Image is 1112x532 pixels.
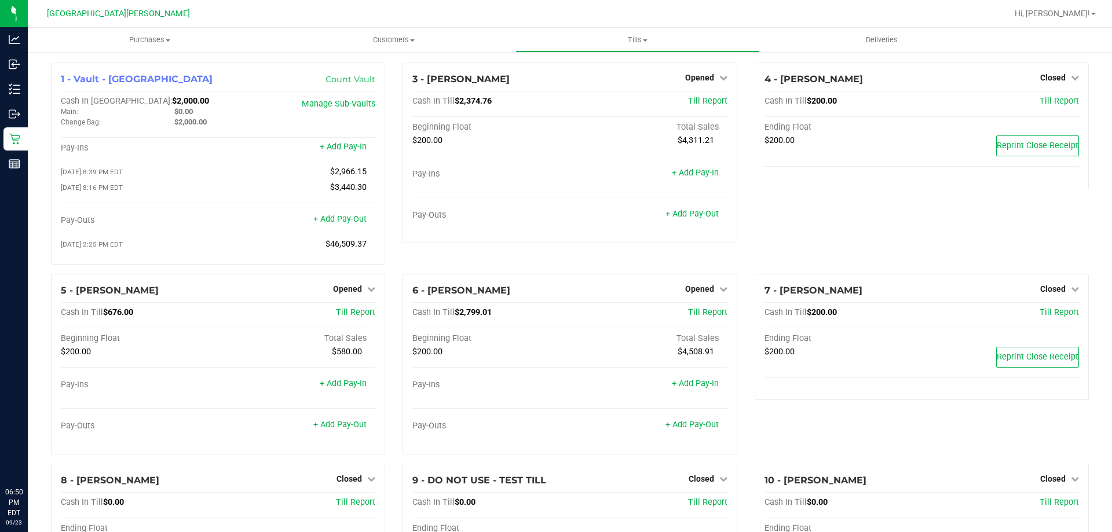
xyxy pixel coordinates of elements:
inline-svg: Inventory [9,83,20,95]
span: [DATE] 8:39 PM EDT [61,168,123,176]
span: 6 - [PERSON_NAME] [412,285,510,296]
div: Pay-Outs [412,210,570,221]
span: Deliveries [850,35,913,45]
span: Closed [1040,474,1066,483]
button: Reprint Close Receipt [996,135,1079,156]
span: Cash In Till [765,307,807,317]
span: Cash In Till [765,96,807,106]
div: Pay-Ins [412,380,570,390]
span: $0.00 [455,497,475,507]
a: + Add Pay-Out [313,420,367,430]
span: [DATE] 2:25 PM EDT [61,240,123,248]
span: [DATE] 8:16 PM EDT [61,184,123,192]
span: $0.00 [103,497,124,507]
span: $0.00 [174,107,193,116]
inline-svg: Reports [9,158,20,170]
button: Reprint Close Receipt [996,347,1079,368]
span: Closed [1040,284,1066,293]
div: Pay-Outs [412,421,570,431]
div: Ending Float [765,122,922,133]
div: Total Sales [570,333,727,344]
inline-svg: Retail [9,133,20,145]
span: Purchases [28,35,272,45]
span: $200.00 [765,347,795,357]
span: $4,311.21 [678,135,714,145]
span: Customers [272,35,515,45]
a: Till Report [688,307,727,317]
span: Closed [1040,73,1066,82]
span: 4 - [PERSON_NAME] [765,74,863,85]
span: Main: [61,108,78,116]
a: + Add Pay-Out [665,420,719,430]
span: $200.00 [61,347,91,357]
div: Pay-Outs [61,421,218,431]
span: Closed [336,474,362,483]
span: Cash In Till [412,96,455,106]
span: Till Report [688,497,727,507]
span: Cash In Till [61,307,103,317]
span: $580.00 [332,347,362,357]
span: $2,000.00 [172,96,209,106]
p: 06:50 PM EDT [5,487,23,518]
span: 9 - DO NOT USE - TEST TILL [412,475,546,486]
a: + Add Pay-In [672,168,719,178]
span: Cash In [GEOGRAPHIC_DATA]: [61,96,172,106]
span: Cash In Till [61,497,103,507]
div: Beginning Float [61,333,218,344]
span: Opened [685,73,714,82]
span: Reprint Close Receipt [997,141,1078,151]
a: Till Report [1040,96,1079,106]
span: $676.00 [103,307,133,317]
inline-svg: Outbound [9,108,20,120]
div: Pay-Outs [61,215,218,226]
span: Opened [685,284,714,293]
a: Till Report [1040,497,1079,507]
a: + Add Pay-In [320,142,367,152]
a: Till Report [336,307,375,317]
div: Pay-Ins [412,169,570,179]
div: Beginning Float [412,122,570,133]
iframe: Resource center [12,439,46,474]
span: 1 - Vault - [GEOGRAPHIC_DATA] [61,74,213,85]
span: $46,509.37 [325,239,367,249]
span: $2,000.00 [174,118,207,126]
span: 7 - [PERSON_NAME] [765,285,862,296]
span: Change Bag: [61,118,101,126]
div: Pay-Ins [61,380,218,390]
span: $200.00 [807,96,837,106]
span: $200.00 [412,347,442,357]
a: + Add Pay-Out [313,214,367,224]
a: Deliveries [760,28,1004,52]
span: $0.00 [807,497,828,507]
span: $3,440.30 [330,182,367,192]
div: Total Sales [218,333,376,344]
span: Cash In Till [412,307,455,317]
span: Cash In Till [765,497,807,507]
span: 5 - [PERSON_NAME] [61,285,159,296]
a: Manage Sub-Vaults [302,99,375,109]
span: $4,508.91 [678,347,714,357]
a: Till Report [688,96,727,106]
div: Pay-Ins [61,143,218,153]
a: Till Report [1040,307,1079,317]
span: $2,966.15 [330,167,367,177]
span: 10 - [PERSON_NAME] [765,475,866,486]
a: Count Vault [325,74,375,85]
span: $200.00 [807,307,837,317]
a: Tills [515,28,759,52]
span: $200.00 [412,135,442,145]
div: Ending Float [765,333,922,344]
div: Beginning Float [412,333,570,344]
a: + Add Pay-In [320,379,367,388]
span: [GEOGRAPHIC_DATA][PERSON_NAME] [47,9,190,19]
inline-svg: Inbound [9,58,20,70]
span: Reprint Close Receipt [997,352,1078,362]
div: Total Sales [570,122,727,133]
a: Till Report [336,497,375,507]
